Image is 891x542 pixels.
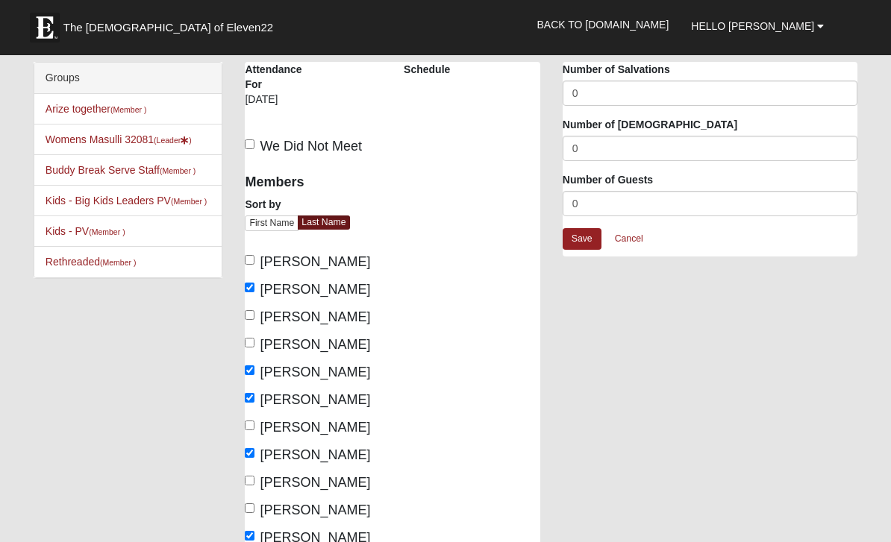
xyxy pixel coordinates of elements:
input: [PERSON_NAME] [245,448,254,458]
span: [PERSON_NAME] [260,502,370,517]
label: Schedule [404,62,450,77]
span: [PERSON_NAME] [260,365,370,379]
span: [PERSON_NAME] [260,254,370,269]
label: Sort by [245,197,281,212]
a: Last Name [298,215,349,230]
a: Womens Masulli 32081(Leader) [46,133,192,145]
a: Kids - PV(Member ) [46,225,125,237]
a: Hello [PERSON_NAME] [680,7,835,45]
a: Arize together(Member ) [46,103,147,115]
input: [PERSON_NAME] [245,420,254,430]
input: [PERSON_NAME] [245,503,254,513]
a: The [DEMOGRAPHIC_DATA] of Eleven22 [22,5,321,42]
div: Groups [34,63,222,94]
label: Number of Salvations [563,62,670,77]
input: [PERSON_NAME] [245,283,254,292]
label: Number of [DEMOGRAPHIC_DATA] [563,117,737,132]
input: [PERSON_NAME] [245,338,254,347]
span: [PERSON_NAME] [260,475,370,490]
input: [PERSON_NAME] [245,365,254,375]
span: [PERSON_NAME] [260,392,370,407]
label: Number of Guests [563,172,653,187]
a: Cancel [605,227,653,250]
a: Kids - Big Kids Leaders PV(Member ) [46,195,207,207]
a: Rethreaded(Member ) [46,256,137,268]
small: (Member ) [110,105,146,114]
div: [DATE] [245,92,301,117]
input: [PERSON_NAME] [245,476,254,485]
span: [PERSON_NAME] [260,420,370,435]
a: Back to [DOMAIN_NAME] [525,6,680,43]
span: Hello [PERSON_NAME] [691,20,814,32]
h4: Members [245,174,381,191]
img: Eleven22 logo [30,13,60,42]
input: [PERSON_NAME] [245,393,254,403]
span: The [DEMOGRAPHIC_DATA] of Eleven22 [63,20,273,35]
span: [PERSON_NAME] [260,337,370,352]
span: [PERSON_NAME] [260,282,370,297]
small: (Member ) [89,227,125,236]
small: (Member ) [171,197,207,206]
input: We Did Not Meet [245,139,254,149]
small: (Leader ) [154,136,192,145]
span: [PERSON_NAME] [260,309,370,324]
a: First Name [245,215,298,231]
a: Save [563,228,601,250]
input: [PERSON_NAME] [245,255,254,265]
a: Buddy Break Serve Staff(Member ) [46,164,196,176]
span: [PERSON_NAME] [260,447,370,462]
small: (Member ) [160,166,196,175]
span: We Did Not Meet [260,139,362,154]
small: (Member ) [100,258,136,267]
label: Attendance For [245,62,301,92]
input: [PERSON_NAME] [245,310,254,320]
